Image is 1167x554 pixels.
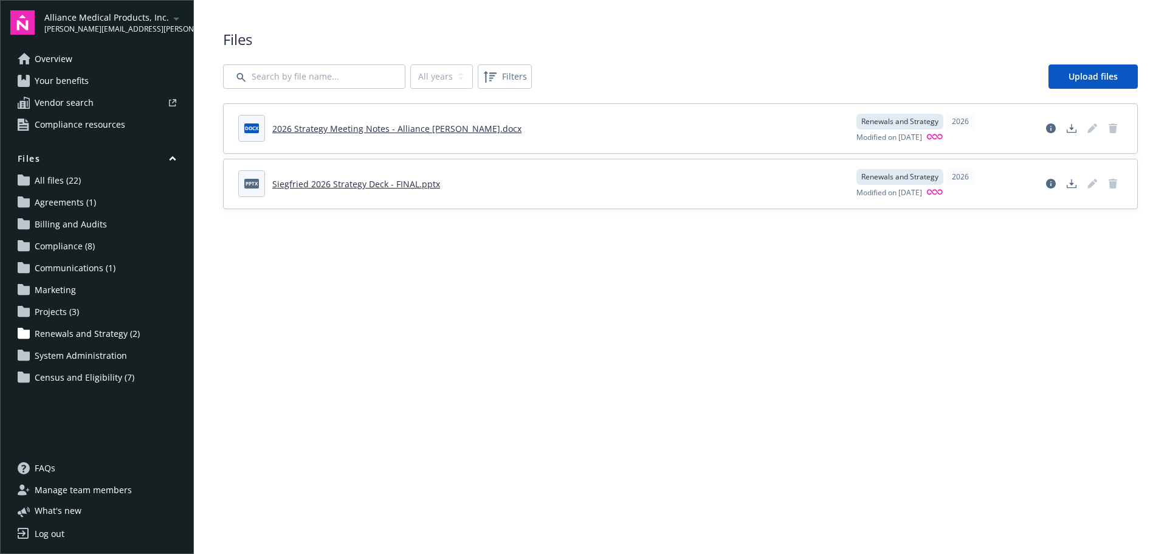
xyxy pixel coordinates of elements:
span: Overview [35,49,72,69]
span: Marketing [35,280,76,300]
a: Compliance (8) [10,237,184,256]
span: Billing and Audits [35,215,107,234]
span: What ' s new [35,506,81,518]
a: View file details [1041,119,1061,138]
span: Edit document [1083,119,1102,138]
span: Agreements (1) [35,193,96,212]
span: Filters [502,70,527,83]
span: Compliance (8) [35,237,95,256]
div: 2026 [946,114,975,130]
a: Overview [10,49,184,69]
span: Delete document [1103,174,1123,193]
span: Edit document [1083,174,1102,193]
a: Billing and Audits [10,215,184,234]
a: Agreements (1) [10,193,184,212]
span: Upload files [1069,71,1118,82]
span: Files [223,29,1138,50]
button: Alliance Medical Products, Inc.[PERSON_NAME][EMAIL_ADDRESS][PERSON_NAME][DOMAIN_NAME]arrowDropDown [44,10,184,35]
img: navigator-logo.svg [10,10,35,35]
span: Modified on [DATE] [856,132,922,144]
a: System Administration [10,346,184,365]
span: All files (22) [35,171,81,190]
span: Your benefits [35,71,89,91]
span: Alliance Medical Products, Inc. [44,11,169,24]
a: Siegfried 2026 Strategy Deck - FINAL.pptx [272,178,440,190]
span: Filters [480,67,529,86]
a: Census and Eligibility (7) [10,368,184,387]
input: Search by file name... [223,64,405,89]
button: Filters [478,64,532,89]
span: pptx [244,179,259,188]
span: Delete document [1103,119,1123,138]
div: Log out [35,524,64,544]
span: Projects (3) [35,302,79,322]
a: Download document [1062,174,1081,193]
span: FAQs [35,459,55,478]
div: 2026 [946,169,975,185]
a: FAQs [10,459,184,478]
span: [PERSON_NAME][EMAIL_ADDRESS][PERSON_NAME][DOMAIN_NAME] [44,24,169,35]
span: System Administration [35,346,127,365]
a: All files (22) [10,171,184,190]
a: Communications (1) [10,258,184,278]
a: arrowDropDown [169,11,184,26]
span: Renewals and Strategy [861,116,938,127]
span: Manage team members [35,480,132,500]
span: Modified on [DATE] [856,187,922,199]
a: Your benefits [10,71,184,91]
a: Renewals and Strategy (2) [10,324,184,344]
button: Files [10,154,184,168]
a: Vendor search [10,93,184,113]
span: Census and Eligibility (7) [35,368,134,387]
span: Communications (1) [35,258,115,278]
a: Upload files [1048,64,1138,89]
button: What's new [10,506,101,518]
a: Projects (3) [10,302,184,322]
a: Download document [1062,119,1081,138]
span: Renewals and Strategy [861,171,938,182]
a: 2026 Strategy Meeting Notes - Alliance [PERSON_NAME].docx [272,123,522,134]
a: View file details [1041,174,1061,193]
a: Marketing [10,280,184,300]
span: Renewals and Strategy (2) [35,324,140,344]
span: Vendor search [35,93,94,113]
a: Compliance resources [10,115,184,134]
span: Compliance resources [35,115,125,134]
a: Manage team members [10,480,184,500]
span: docx [244,123,259,133]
